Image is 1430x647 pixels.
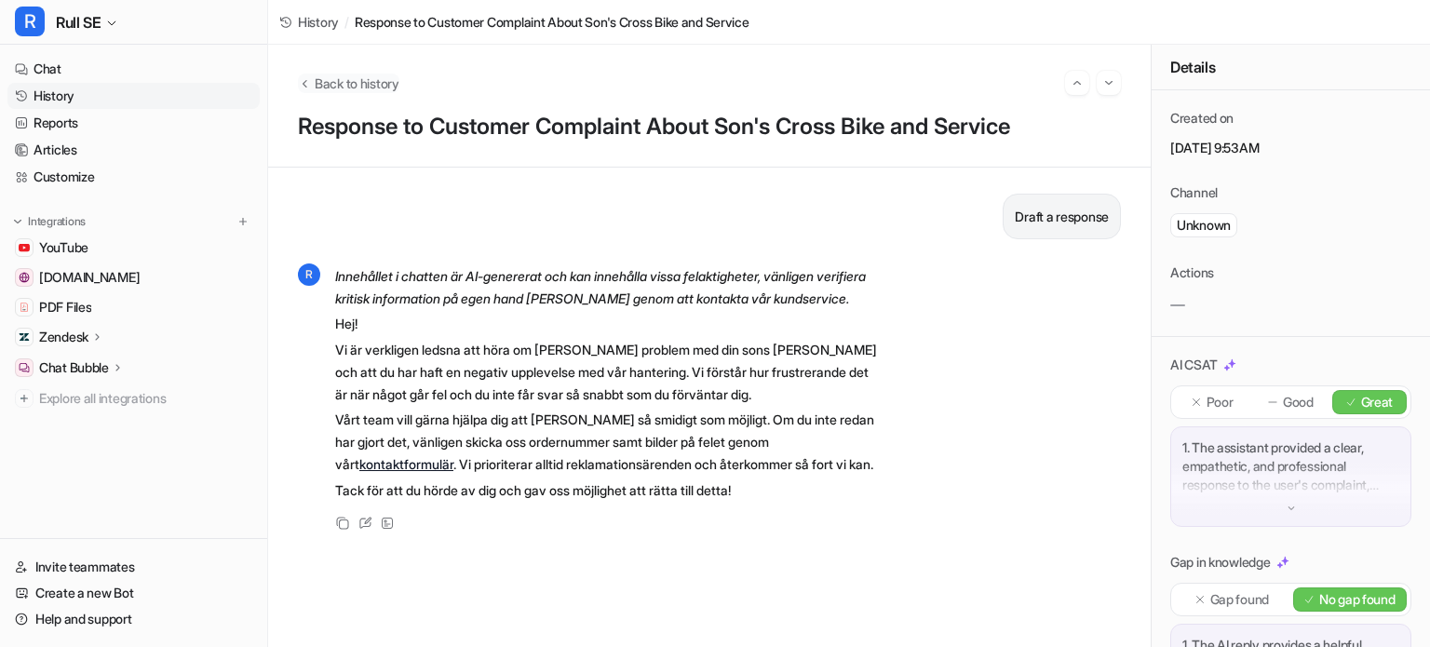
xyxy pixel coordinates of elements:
[1071,74,1084,91] img: Previous session
[7,83,260,109] a: History
[7,385,260,411] a: Explore all integrations
[1170,553,1271,572] p: Gap in knowledge
[298,114,1121,141] h1: Response to Customer Complaint About Son's Cross Bike and Service
[1177,216,1231,235] p: Unknown
[335,479,880,502] p: Tack för att du hörde av dig och gav oss möjlighet att rätta till detta!
[344,12,349,32] span: /
[19,302,30,313] img: PDF Files
[7,606,260,632] a: Help and support
[39,384,252,413] span: Explore all integrations
[1283,393,1314,411] p: Good
[1097,71,1121,95] button: Go to next session
[7,235,260,261] a: YouTubeYouTube
[19,331,30,343] img: Zendesk
[1285,502,1298,515] img: down-arrow
[1207,393,1234,411] p: Poor
[15,389,34,408] img: explore all integrations
[7,110,260,136] a: Reports
[15,7,45,36] span: R
[298,12,339,32] span: History
[315,74,399,93] span: Back to history
[11,215,24,228] img: expand menu
[355,12,749,32] span: Response to Customer Complaint About Son's Cross Bike and Service
[298,74,399,93] button: Back to history
[1170,139,1411,157] p: [DATE] 9:53AM
[1319,590,1396,609] p: No gap found
[335,339,880,406] p: Vi är verkligen ledsna att höra om [PERSON_NAME] problem med din sons [PERSON_NAME] och att du ha...
[7,294,260,320] a: PDF FilesPDF Files
[1152,45,1430,90] div: Details
[7,264,260,290] a: www.rull.se[DOMAIN_NAME]
[39,298,91,317] span: PDF Files
[39,238,88,257] span: YouTube
[7,164,260,190] a: Customize
[335,313,880,335] p: Hej!
[1170,263,1214,282] p: Actions
[1361,393,1394,411] p: Great
[7,580,260,606] a: Create a new Bot
[19,242,30,253] img: YouTube
[1170,183,1218,202] p: Channel
[335,268,866,306] em: Innehållet i chatten är AI-genererat och kan innehålla vissa felaktigheter, vänligen verifiera kr...
[236,215,250,228] img: menu_add.svg
[1182,438,1399,494] p: 1. The assistant provided a clear, empathetic, and professional response to the user's complaint,...
[359,456,453,472] a: kontaktformulär
[7,56,260,82] a: Chat
[7,137,260,163] a: Articles
[7,554,260,580] a: Invite teammates
[298,263,320,286] span: R
[1210,590,1269,609] p: Gap found
[39,358,109,377] p: Chat Bubble
[1170,356,1218,374] p: AI CSAT
[335,409,880,476] p: Vårt team vill gärna hjälpa dig att [PERSON_NAME] så smidigt som möjligt. Om du inte redan har gj...
[39,328,88,346] p: Zendesk
[39,268,140,287] span: [DOMAIN_NAME]
[19,362,30,373] img: Chat Bubble
[279,12,339,32] a: History
[1102,74,1115,91] img: Next session
[56,9,101,35] span: Rull SE
[1170,109,1234,128] p: Created on
[7,212,91,231] button: Integrations
[1015,206,1109,228] p: Draft a response
[28,214,86,229] p: Integrations
[19,272,30,283] img: www.rull.se
[1065,71,1089,95] button: Go to previous session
